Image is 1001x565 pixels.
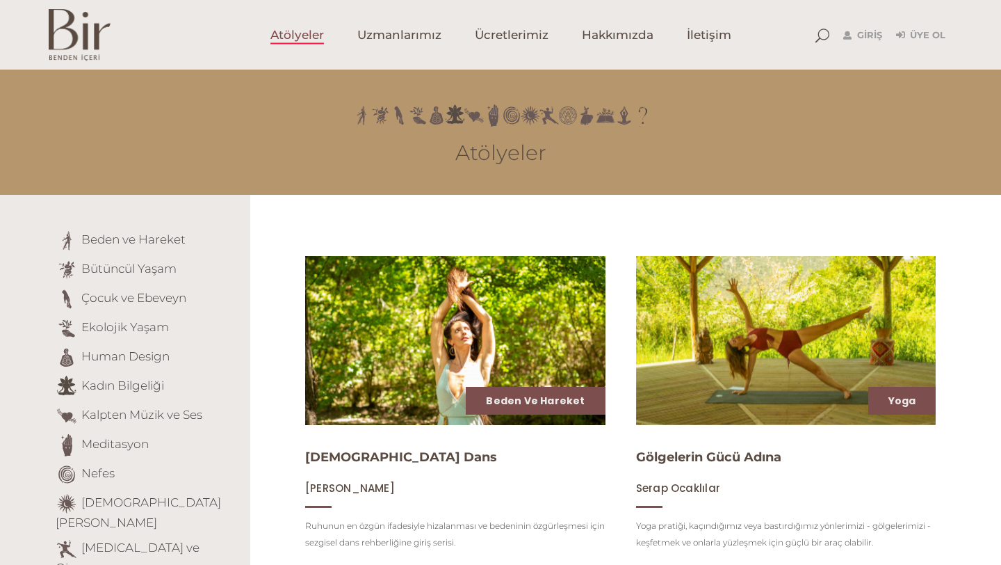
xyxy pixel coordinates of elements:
span: [PERSON_NAME] [305,481,395,495]
a: Ekolojik Yaşam [81,320,169,334]
a: Yoga [888,394,916,408]
a: Nefes [81,466,115,480]
p: Ruhunun en özgün ifadesiyle hizalanması ve bedeninin özgürleşmesi için sezgisel dans rehberliğine... [305,518,605,551]
a: [DEMOGRAPHIC_DATA] Dans [305,449,497,465]
a: Giriş [843,27,882,44]
a: Beden ve Hareket [81,232,186,246]
a: Gölgelerin Gücü Adına [636,449,781,465]
a: Kadın Bilgeliği [81,379,164,392]
a: Beden ve Hareket [486,394,585,408]
span: Atölyeler [270,27,324,43]
a: Bütüncül Yaşam [81,262,177,276]
span: Ücretlerimiz [475,27,548,43]
a: Kalpten Müzik ve Ses [81,408,202,422]
p: Yoga pratiği, kaçındığımız veya bastırdığımız yönlerimizi - gölgelerimizi - keşfetmek ve onlarla ... [636,518,936,551]
a: [DEMOGRAPHIC_DATA][PERSON_NAME] [56,495,221,530]
span: Hakkımızda [582,27,653,43]
a: [PERSON_NAME] [305,482,395,495]
span: Serap Ocaklılar [636,481,720,495]
a: Çocuk ve Ebeveyn [81,291,186,305]
a: Üye Ol [896,27,945,44]
a: Serap Ocaklılar [636,482,720,495]
a: Meditasyon [81,437,149,451]
span: İletişim [687,27,731,43]
span: Uzmanlarımız [357,27,441,43]
a: Human Design [81,349,170,363]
